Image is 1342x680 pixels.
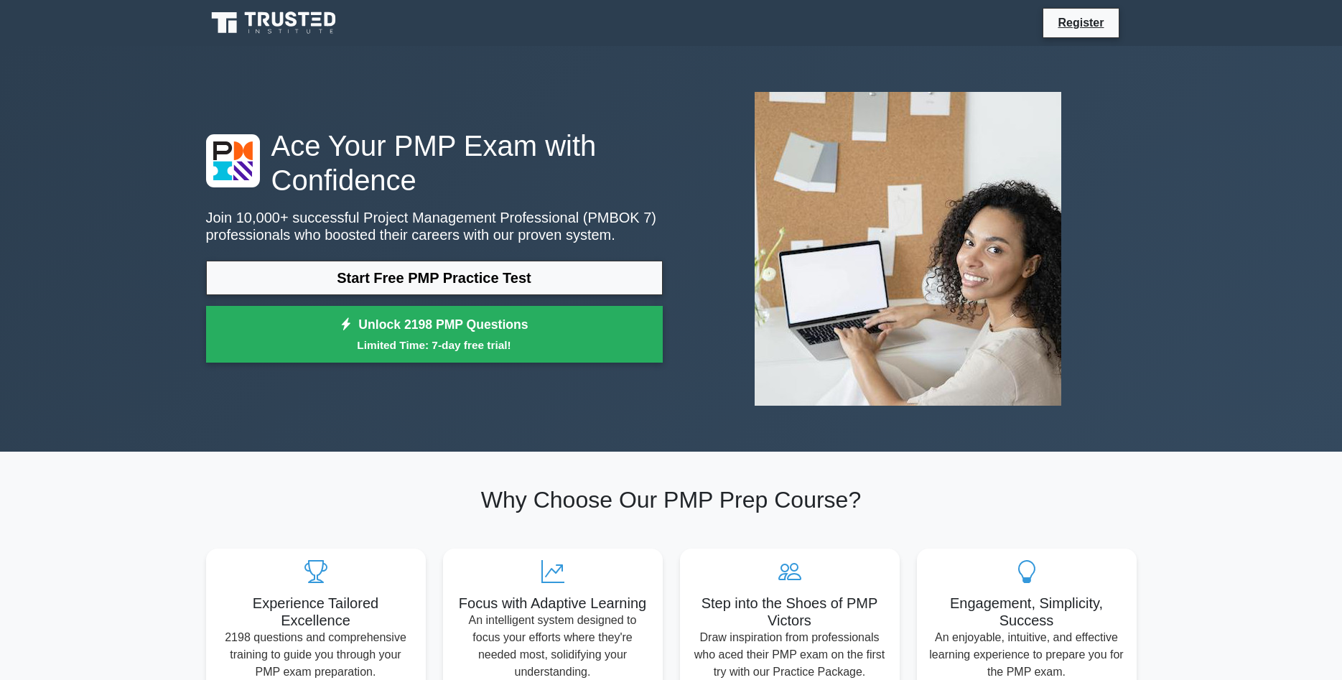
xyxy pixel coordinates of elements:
a: Start Free PMP Practice Test [206,261,663,295]
p: Join 10,000+ successful Project Management Professional (PMBOK 7) professionals who boosted their... [206,209,663,243]
h5: Experience Tailored Excellence [218,595,414,629]
h5: Focus with Adaptive Learning [455,595,651,612]
small: Limited Time: 7-day free trial! [224,337,645,353]
h5: Engagement, Simplicity, Success [928,595,1125,629]
h5: Step into the Shoes of PMP Victors [691,595,888,629]
h2: Why Choose Our PMP Prep Course? [206,486,1137,513]
a: Unlock 2198 PMP QuestionsLimited Time: 7-day free trial! [206,306,663,363]
a: Register [1049,14,1112,32]
h1: Ace Your PMP Exam with Confidence [206,129,663,197]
